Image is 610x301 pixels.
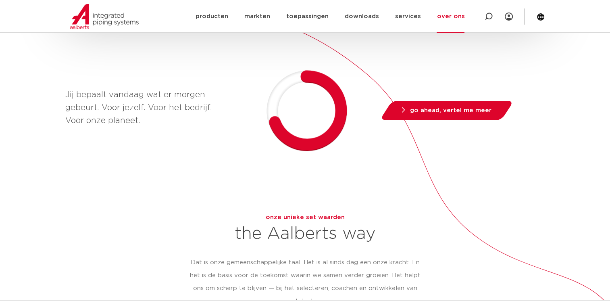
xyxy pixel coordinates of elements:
h2: the Aalberts way [189,224,421,243]
p: Jij bepaalt vandaag wat er morgen gebeurt. Voor jezelf. Voor het bedrijf. Voor onze planeet. [65,88,230,127]
span: onze unieke set waarden [266,214,345,220]
a: go ahead, vertel me meer [379,101,514,120]
span: go ahead, vertel me meer [410,107,491,113]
